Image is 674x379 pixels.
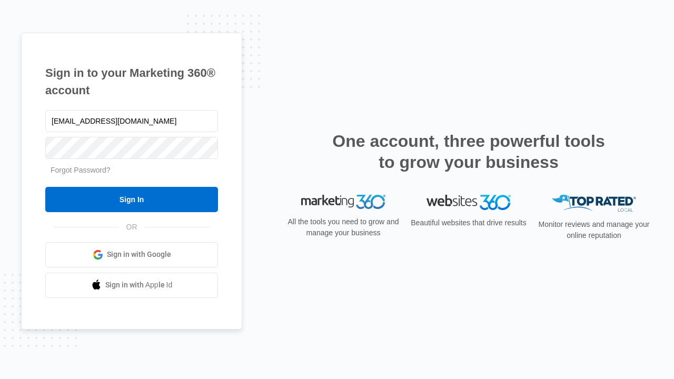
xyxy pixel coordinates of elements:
[51,166,111,174] a: Forgot Password?
[45,64,218,99] h1: Sign in to your Marketing 360® account
[535,219,653,241] p: Monitor reviews and manage your online reputation
[284,216,402,238] p: All the tools you need to grow and manage your business
[552,195,636,212] img: Top Rated Local
[410,217,528,228] p: Beautiful websites that drive results
[105,280,173,291] span: Sign in with Apple Id
[45,242,218,267] a: Sign in with Google
[427,195,511,210] img: Websites 360
[119,222,145,233] span: OR
[107,249,171,260] span: Sign in with Google
[45,273,218,298] a: Sign in with Apple Id
[45,187,218,212] input: Sign In
[301,195,385,210] img: Marketing 360
[329,131,608,173] h2: One account, three powerful tools to grow your business
[45,110,218,132] input: Email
